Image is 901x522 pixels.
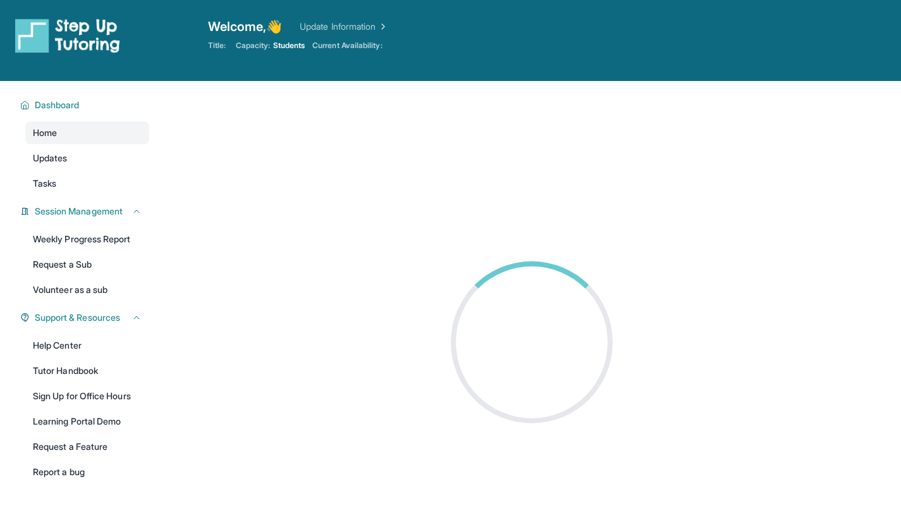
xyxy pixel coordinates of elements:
img: logo [15,18,120,53]
button: Session Management [30,205,142,218]
a: Tutor Handbook [25,359,149,382]
a: Request a Sub [25,253,149,276]
a: Tasks [25,172,149,195]
a: Weekly Progress Report [25,228,149,251]
a: Update Information [300,20,388,33]
span: Title: [208,40,226,51]
span: Tasks [33,177,56,190]
span: Dashboard [35,99,80,111]
img: Chevron Right [376,20,388,33]
a: Updates [25,147,149,170]
button: Dashboard [30,99,142,111]
span: Welcome, 👋 [208,18,283,35]
a: Learning Portal Demo [25,410,149,433]
span: Capacity: [236,40,271,51]
span: Updates [33,152,68,165]
a: Sign Up for Office Hours [25,385,149,407]
a: Volunteer as a sub [25,278,149,301]
span: Support & Resources [35,311,120,324]
span: Session Management [35,205,123,218]
button: Support & Resources [30,311,142,324]
a: Request a Feature [25,435,149,458]
span: Home [33,127,57,139]
a: Help Center [25,334,149,357]
a: Home [25,121,149,144]
a: Report a bug [25,461,149,483]
span: Current Availability: [312,40,382,51]
span: Students [273,40,305,51]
